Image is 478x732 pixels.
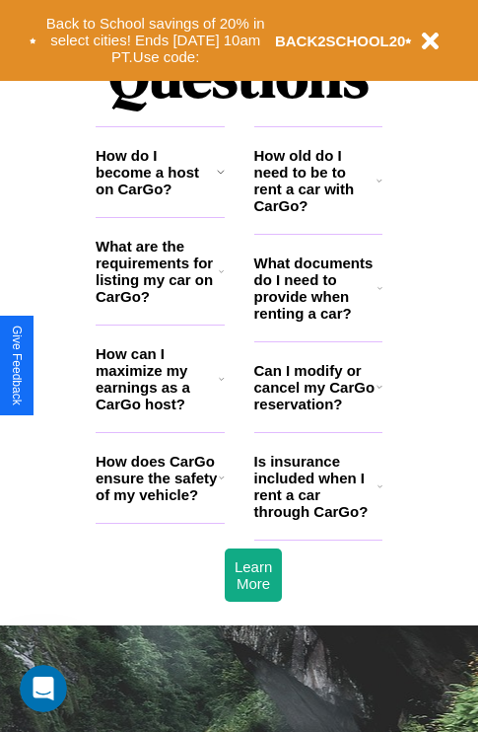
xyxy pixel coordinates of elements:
h3: What documents do I need to provide when renting a car? [254,255,378,322]
div: Give Feedback [10,326,24,405]
b: BACK2SCHOOL20 [275,33,406,49]
h3: What are the requirements for listing my car on CarGo? [96,238,219,305]
h3: How do I become a host on CarGo? [96,147,217,197]
h3: Is insurance included when I rent a car through CarGo? [254,453,377,520]
iframe: Intercom live chat [20,665,67,712]
h3: How does CarGo ensure the safety of my vehicle? [96,453,219,503]
h3: Can I modify or cancel my CarGo reservation? [254,362,376,412]
button: Back to School savings of 20% in select cities! Ends [DATE] 10am PT.Use code: [36,10,275,71]
h3: How can I maximize my earnings as a CarGo host? [96,345,219,412]
button: Learn More [225,549,282,602]
h3: How old do I need to be to rent a car with CarGo? [254,147,377,214]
